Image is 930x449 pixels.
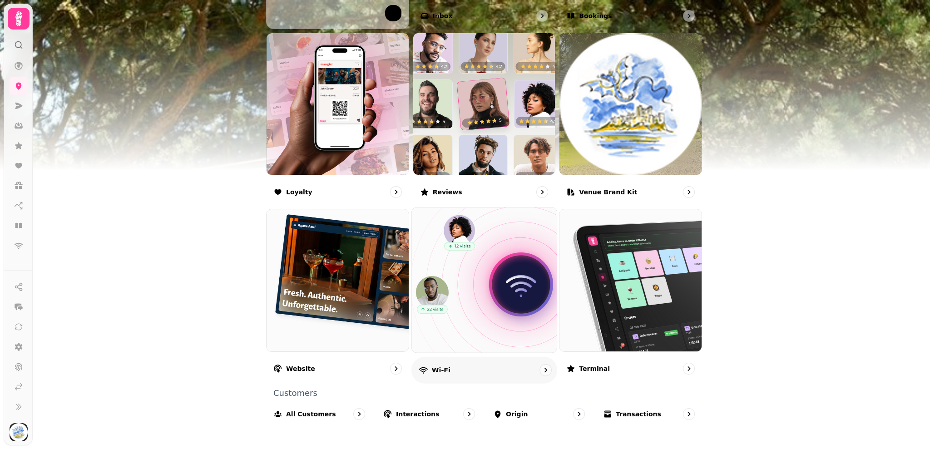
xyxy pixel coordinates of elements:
svg: go to [465,410,474,419]
svg: go to [538,187,547,197]
img: Website [267,209,409,351]
svg: go to [391,364,401,373]
img: Loyalty [267,33,409,175]
p: Interactions [396,410,439,419]
svg: go to [684,364,693,373]
p: Website [286,364,315,373]
svg: go to [574,410,584,419]
a: WebsiteWebsite [266,209,409,382]
svg: go to [391,187,401,197]
svg: go to [684,410,693,419]
p: Loyalty [286,187,312,197]
p: Wi-Fi [431,365,450,375]
p: Bookings [579,11,612,20]
svg: go to [538,11,547,20]
p: Origin [506,410,528,419]
a: LoyaltyLoyalty [266,33,409,206]
svg: go to [684,187,693,197]
a: All customers [266,401,372,427]
a: TerminalTerminal [559,209,702,382]
button: User avatar [8,423,30,441]
p: Inbox [433,11,453,20]
a: Venue brand kitVenue brand kit [559,33,702,206]
p: Terminal [579,364,610,373]
a: ReviewsReviews [413,33,556,206]
img: Terminal [559,209,702,351]
img: Wi-Fi [405,201,564,360]
svg: go to [355,410,364,419]
a: Transactions [596,401,702,427]
a: Wi-FiWi-Fi [411,207,557,384]
img: Reviews [413,33,555,175]
a: Interactions [376,401,482,427]
svg: go to [684,11,693,20]
p: Reviews [433,187,462,197]
p: Venue brand kit [579,187,637,197]
p: Customers [273,389,702,397]
a: Origin [486,401,592,427]
p: Transactions [616,410,661,419]
svg: go to [541,365,550,375]
img: User avatar [10,423,28,441]
p: All customers [286,410,336,419]
img: aHR0cHM6Ly9ibGFja2J4LnMzLmV1LXdlc3QtMi5hbWF6b25hd3MuY29tL2JmNmVmZTY4LTYyZGQtMTFlYS05NDcyLTA2YTRkN... [559,33,702,175]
